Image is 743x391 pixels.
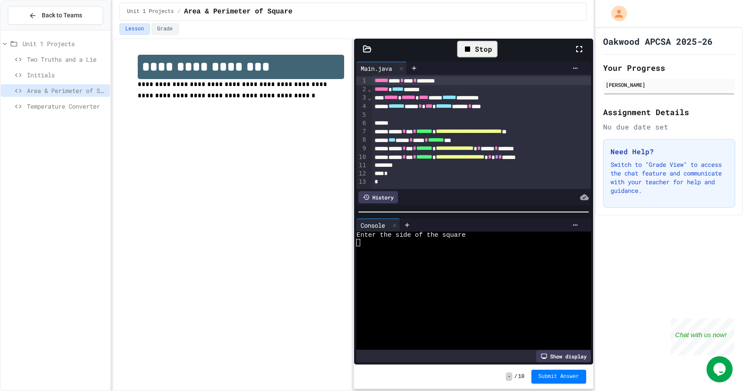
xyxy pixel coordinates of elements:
p: Switch to "Grade View" to access the chat feature and communicate with your teacher for help and ... [610,160,728,195]
div: Console [356,219,400,232]
span: / [514,373,517,380]
div: 1 [356,76,367,85]
button: Submit Answer [531,370,586,384]
div: 8 [356,136,367,144]
span: Enter the side of the square [356,232,465,239]
div: 13 [356,178,367,186]
span: 10 [518,373,524,380]
div: 5 [356,111,367,119]
span: Area & Perimeter of Square [184,7,293,17]
span: Temperature Converter [27,102,106,111]
div: 4 [356,102,367,111]
span: Unit 1 Projects [127,8,174,15]
span: Unit 1 Projects [23,39,106,48]
h1: Oakwood APCSA 2025-26 [603,35,713,47]
div: 11 [356,161,367,169]
span: Area & Perimeter of Square [27,86,106,95]
div: Show display [536,350,591,362]
h3: Need Help? [610,146,728,157]
div: 9 [356,144,367,153]
span: Fold line [367,94,371,101]
h2: Assignment Details [603,106,735,118]
button: Grade [152,23,179,35]
div: 3 [356,93,367,102]
button: Lesson [119,23,149,35]
span: Back to Teams [42,11,82,20]
div: No due date set [603,122,735,132]
span: Initials [27,70,106,80]
div: [PERSON_NAME] [606,81,733,89]
button: Back to Teams [8,6,103,25]
div: 2 [356,85,367,94]
div: 12 [356,169,367,178]
iframe: chat widget [707,356,734,382]
div: History [358,191,398,203]
span: Submit Answer [538,373,579,380]
h2: Your Progress [603,62,735,74]
div: Stop [457,41,498,57]
span: Fold line [367,86,371,93]
span: / [177,8,180,15]
div: My Account [602,3,629,23]
div: 6 [356,119,367,127]
span: - [506,372,512,381]
div: 10 [356,153,367,162]
div: Main.java [356,62,407,75]
div: Main.java [356,64,396,73]
div: Console [356,221,389,230]
div: 7 [356,127,367,136]
iframe: chat widget [671,318,734,355]
span: Two Truths and a Lie [27,55,106,64]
